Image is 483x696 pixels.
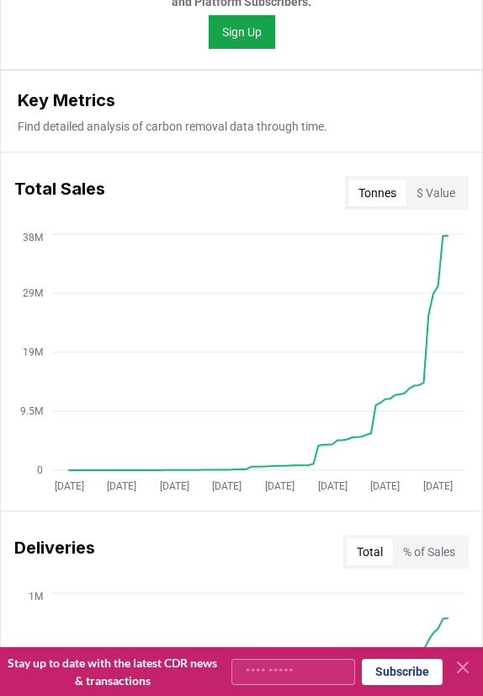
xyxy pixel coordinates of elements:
button: % of Sales [393,538,465,565]
button: Sign Up [209,15,275,49]
p: Find detailed analysis of carbon removal data through time. [18,118,465,135]
tspan: [DATE] [160,480,189,492]
tspan: 0 [37,464,43,476]
tspan: 9.5M [20,405,43,417]
tspan: [DATE] [265,480,295,492]
button: $ Value [406,179,465,206]
a: Sign Up [222,24,262,40]
button: Tonnes [348,179,406,206]
h3: Key Metrics [18,88,465,113]
tspan: 29M [23,287,43,299]
tspan: 1M [29,591,43,602]
tspan: [DATE] [318,480,348,492]
tspan: 19M [23,346,43,358]
tspan: [DATE] [107,480,136,492]
button: Total [347,538,393,565]
tspan: [DATE] [423,480,453,492]
h3: Total Sales [14,176,105,210]
tspan: 38M [23,232,43,244]
tspan: [DATE] [55,480,84,492]
h3: Deliveries [14,535,95,569]
tspan: [DATE] [370,480,400,492]
tspan: [DATE] [212,480,241,492]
